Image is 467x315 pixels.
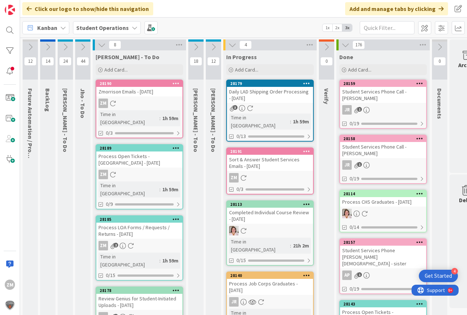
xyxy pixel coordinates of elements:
div: 28159 [343,81,426,86]
div: Student Services Phone Call - [PERSON_NAME] [340,87,426,103]
div: Time in [GEOGRAPHIC_DATA] [99,253,159,269]
span: 1 [357,107,362,112]
span: 3 [233,105,238,110]
span: 12 [207,57,220,66]
span: 0/19 [350,175,359,183]
span: 8 [109,41,121,49]
div: 28159Student Services Phone Call - [PERSON_NAME] [340,80,426,103]
div: 1h 59m [161,185,180,193]
div: 1h 59m [161,114,180,122]
div: 28190 [100,81,182,86]
div: 28185Process LOA Forms / Requests / Returns - [DATE] [96,216,182,239]
div: 28140 [227,272,313,279]
div: Completed Individual Course Review - [DATE] [227,208,313,224]
b: Student Operations [76,24,129,31]
div: EW [227,226,313,235]
div: 28190Zmorrison Emails - [DATE] [96,80,182,96]
div: Sort & Answer Student Services Emails - [DATE] [227,155,313,171]
div: 28143 [343,301,426,307]
div: 28114 [343,191,426,196]
span: 0 [433,57,446,66]
div: 28179Daily LAD Shipping Order Processing - [DATE] [227,80,313,103]
div: Time in [GEOGRAPHIC_DATA] [229,114,290,130]
div: Daily LAD Shipping Order Processing - [DATE] [227,87,313,103]
div: JR [340,160,426,170]
span: Documents [436,88,443,119]
a: 28179Daily LAD Shipping Order Processing - [DATE]Time in [GEOGRAPHIC_DATA]:1h 59m0/13 [226,80,314,142]
span: 1 [357,162,362,167]
div: Open Get Started checklist, remaining modules: 4 [419,270,458,282]
div: Student Services Phone [PERSON_NAME][DEMOGRAPHIC_DATA] - sister [340,246,426,268]
span: Emilie - To Do [62,88,69,152]
span: Future Automation / Process Building [27,88,34,188]
div: Process Open Tickets - [GEOGRAPHIC_DATA] - [DATE] [96,151,182,168]
span: Kanban [37,23,57,32]
span: Eric - To Do [192,88,200,152]
div: 28189 [100,146,182,151]
span: 24 [59,57,72,66]
span: : [159,185,161,193]
div: JR [342,160,352,170]
div: 28113Completed Individual Course Review - [DATE] [227,201,313,224]
div: 28114 [340,191,426,197]
span: 176 [352,41,365,49]
div: AP [340,270,426,280]
a: 28189Process Open Tickets - [GEOGRAPHIC_DATA] - [DATE]ZMTime in [GEOGRAPHIC_DATA]:1h 59m0/9 [96,144,183,210]
span: 4 [239,41,252,49]
div: 28178 [96,287,182,294]
div: ZM [229,173,239,183]
div: ZM [99,99,108,108]
div: JR [340,105,426,115]
div: 4 [451,268,458,274]
div: 28185 [100,217,182,222]
div: EW [340,209,426,218]
div: 1h 59m [291,118,311,126]
span: 3x [342,24,352,31]
img: Visit kanbanzone.com [5,5,15,15]
div: Add and manage tabs by clicking [345,2,448,15]
div: 28178 [100,288,182,293]
span: 0/19 [350,285,359,293]
span: Amanda - To Do [210,88,217,152]
div: 28185 [96,216,182,223]
div: ZM [99,170,108,179]
img: avatar [5,300,15,310]
div: Zmorrison Emails - [DATE] [96,87,182,96]
div: 28140Process Job Corps Graduates - [DATE] [227,272,313,295]
a: 28159Student Services Phone Call - [PERSON_NAME]JR0/19 [339,80,427,129]
span: 2x [332,24,342,31]
div: Process LOA Forms / Requests / Returns - [DATE] [96,223,182,239]
div: Process CHS Graduates - [DATE] [340,197,426,207]
span: 1 [357,272,362,277]
div: 28179 [227,80,313,87]
div: 28157 [343,240,426,245]
div: Process Job Corps Graduates - [DATE] [227,279,313,295]
div: 28157Student Services Phone [PERSON_NAME][DEMOGRAPHIC_DATA] - sister [340,239,426,268]
span: In Progress [226,53,257,61]
div: ZM [96,99,182,108]
input: Quick Filter... [360,21,414,34]
div: 28114Process CHS Graduates - [DATE] [340,191,426,207]
div: 28158 [340,135,426,142]
span: 0/14 [350,223,359,231]
div: 28113 [227,201,313,208]
a: 28191Sort & Answer Student Services Emails - [DATE]ZM0/3 [226,147,314,195]
div: 28191 [227,148,313,155]
span: 0/15 [236,257,246,264]
div: 28158 [343,136,426,141]
div: 9+ [37,3,40,9]
div: JR [229,297,239,307]
a: 28113Completed Individual Course Review - [DATE]EWTime in [GEOGRAPHIC_DATA]:21h 2m0/15 [226,200,314,266]
span: 1x [323,24,332,31]
span: Jho - To Do [79,88,86,118]
div: 28140 [230,273,313,278]
div: ZM [5,280,15,290]
span: : [290,242,291,250]
span: 0/3 [106,129,113,137]
span: 0 [320,57,333,66]
span: 0/9 [106,200,113,208]
div: 28189Process Open Tickets - [GEOGRAPHIC_DATA] - [DATE] [96,145,182,168]
div: Review Genius for Student-Initiated Uploads - [DATE] [96,294,182,310]
span: 0/19 [350,120,359,127]
span: Add Card... [348,66,371,73]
